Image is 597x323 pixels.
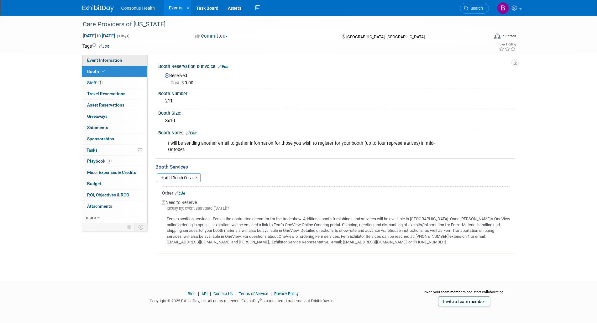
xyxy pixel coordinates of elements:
i: Booth reservation complete [102,70,105,73]
span: Shipments [87,125,108,130]
sup: ® [259,298,262,301]
a: Blog [188,291,196,296]
a: Booth [82,66,147,77]
span: | [208,291,212,296]
span: Attachments [87,204,112,209]
a: Giveaways [82,111,147,122]
a: Budget [82,178,147,189]
span: Sponsorships [87,136,114,141]
div: Booth Reservation & Invoice: [158,62,515,70]
span: Event Information [87,58,122,63]
img: Format-Inperson.png [494,34,500,39]
a: Edit [175,191,185,195]
img: ExhibitDay [82,5,114,12]
div: Booth Number: [158,89,515,97]
span: Consonus Health [121,6,155,11]
a: ROI, Objectives & ROO [82,190,147,201]
span: 1 [98,80,103,85]
div: 8x10 [163,116,510,126]
div: Booth Size: [158,108,515,116]
a: Contact Us [213,291,233,296]
a: Edit [186,131,196,135]
a: Shipments [82,122,147,133]
span: (3 days) [116,34,129,38]
span: 0.00 [170,80,196,85]
div: Booth Notes: [158,128,515,136]
td: Tags [82,43,109,49]
span: Budget [87,181,101,186]
a: more [82,212,147,223]
span: ROI, Objectives & ROO [87,192,129,197]
a: Add Booth Service [157,173,201,182]
td: Personalize Event Tab Strip [124,223,135,231]
div: In-Person [501,34,516,39]
a: Invite a team member [438,296,490,306]
span: Playbook [87,159,112,164]
span: Travel Reservations [87,91,125,96]
div: Reserved [163,71,510,86]
span: Booth [87,69,106,74]
img: Bridget Crane [497,2,509,14]
a: Edit [218,65,228,69]
span: | [269,291,273,296]
span: Staff [87,80,103,85]
span: Giveaways [87,114,107,119]
a: Travel Reservations [82,88,147,99]
div: I will be sending another email to gather information for those you wish to register for your boo... [164,137,446,156]
span: | [234,291,238,296]
a: Sponsorships [82,133,147,144]
div: Invite your team members and start collaborating: [414,289,515,299]
span: Asset Reservations [87,102,124,107]
a: Edit [99,44,109,49]
a: Playbook1 [82,156,147,167]
div: Fern exposition services—Fern is the contracted decorator for the tradeshow. Additional booth fur... [162,211,510,245]
span: | [196,291,201,296]
span: [GEOGRAPHIC_DATA], [GEOGRAPHIC_DATA] [346,34,425,39]
a: Search [460,3,489,14]
a: Privacy Policy [274,291,299,296]
span: to [96,33,102,38]
a: Event Information [82,55,147,66]
a: API [202,291,207,296]
button: Committed [193,33,230,39]
div: Other [162,190,510,196]
a: Staff1 [82,77,147,88]
a: Asset Reservations [82,100,147,111]
span: [DATE] [DATE] [82,33,115,39]
div: Ideally by: event start date ([DATE])? [162,206,510,211]
td: Toggle Event Tabs [134,223,147,231]
span: Cost: $ [170,80,185,85]
span: Tasks [86,148,97,153]
span: 1 [107,159,112,164]
div: Need to Reserve [162,196,510,245]
div: Event Rating [499,43,516,46]
div: 211 [163,96,510,106]
a: Terms of Service [239,291,268,296]
span: more [86,215,96,220]
div: Copyright © 2025 ExhibitDay, Inc. All rights reserved. ExhibitDay is a registered trademark of Ex... [82,297,405,304]
span: Search [469,6,483,11]
div: Care Providers of [US_STATE] [81,19,479,30]
div: Event Format [452,33,516,42]
a: Misc. Expenses & Credits [82,167,147,178]
span: Misc. Expenses & Credits [87,170,136,175]
a: Attachments [82,201,147,212]
div: Booth Services [155,164,515,170]
a: Tasks [82,145,147,156]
